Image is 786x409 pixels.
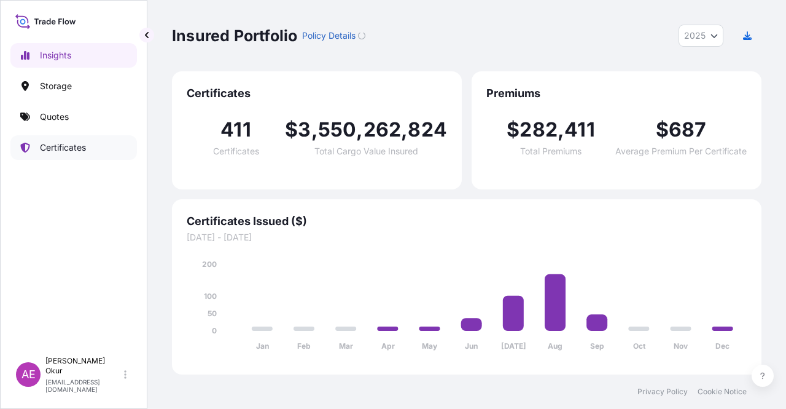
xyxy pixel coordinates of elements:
span: , [401,120,408,140]
span: 2025 [684,30,706,42]
a: Cookie Notice [698,387,747,397]
p: Insights [40,49,71,62]
span: , [311,120,318,140]
span: 550 [318,120,357,140]
span: , [558,120,564,140]
span: 3 [298,120,311,140]
tspan: Jun [465,341,478,351]
span: AE [21,368,36,381]
tspan: Nov [674,341,688,351]
span: 824 [408,120,447,140]
span: 262 [364,120,402,140]
div: Loading [358,32,365,39]
p: [PERSON_NAME] Okur [45,356,122,376]
tspan: May [422,341,438,351]
span: Certificates [187,86,447,101]
p: Quotes [40,111,69,123]
a: Insights [10,43,137,68]
span: $ [285,120,298,140]
tspan: 50 [208,309,217,318]
span: 687 [669,120,707,140]
tspan: [DATE] [501,341,526,351]
button: Loading [358,26,365,46]
span: Premiums [486,86,747,101]
span: 411 [564,120,595,140]
tspan: Feb [297,341,311,351]
span: Total Cargo Value Insured [314,147,418,156]
tspan: Mar [339,341,353,351]
span: Total Premiums [520,147,582,156]
a: Privacy Policy [637,387,688,397]
p: Policy Details [302,30,356,42]
tspan: 200 [202,260,217,269]
span: [DATE] - [DATE] [187,231,747,244]
a: Storage [10,74,137,98]
tspan: Oct [633,341,646,351]
span: Certificates [213,147,259,156]
tspan: Dec [715,341,730,351]
span: Certificates Issued ($) [187,214,747,229]
tspan: 100 [204,292,217,301]
tspan: 0 [212,326,217,335]
p: Storage [40,80,72,92]
a: Quotes [10,105,137,129]
span: , [356,120,363,140]
span: 411 [220,120,251,140]
a: Certificates [10,135,137,160]
tspan: Sep [590,341,604,351]
span: 282 [519,120,558,140]
span: Average Premium Per Certificate [615,147,747,156]
span: $ [507,120,519,140]
p: Insured Portfolio [172,26,297,46]
span: $ [656,120,669,140]
p: Certificates [40,141,86,154]
tspan: Aug [548,341,562,351]
button: Year Selector [679,25,723,47]
tspan: Apr [381,341,395,351]
tspan: Jan [256,341,269,351]
p: [EMAIL_ADDRESS][DOMAIN_NAME] [45,378,122,393]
